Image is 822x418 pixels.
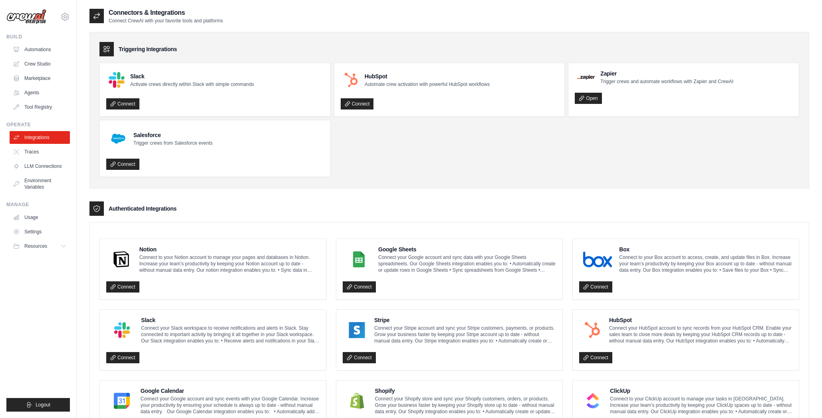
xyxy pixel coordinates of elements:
h4: Salesforce [133,131,212,139]
a: Environment Variables [10,174,70,193]
img: HubSpot Logo [343,72,359,88]
img: HubSpot Logo [582,322,604,338]
p: Automate crew activation with powerful HubSpot workflows [365,81,490,88]
a: Tool Registry [10,101,70,113]
h4: Slack [141,316,320,324]
h4: Slack [130,72,254,80]
a: Connect [579,281,612,293]
a: Connect [341,98,374,109]
p: Trigger crews and automate workflows with Zapier and CrewAI [600,78,733,85]
p: Connect to your ClickUp account to manage your tasks in [GEOGRAPHIC_DATA]. Increase your team’s p... [610,396,792,415]
img: Box Logo [582,251,614,267]
a: Connect [106,98,139,109]
a: Marketplace [10,72,70,85]
img: Logo [6,9,46,24]
div: Build [6,34,70,40]
a: Settings [10,225,70,238]
p: Connect to your Notion account to manage your pages and databases in Notion. Increase your team’s... [139,254,320,273]
a: Automations [10,43,70,56]
p: Connect your Google account and sync data with your Google Sheets spreadsheets. Our Google Sheets... [378,254,556,273]
a: Connect [343,352,376,363]
a: LLM Connections [10,160,70,173]
button: Resources [10,240,70,253]
a: Connect [579,352,612,363]
div: Operate [6,121,70,128]
h4: Stripe [374,316,556,324]
img: Stripe Logo [345,322,369,338]
h3: Triggering Integrations [119,45,177,53]
a: Crew Studio [10,58,70,70]
span: Resources [24,243,47,249]
p: Activate crews directly within Slack with simple commands [130,81,254,88]
p: Connect your Google account and sync events with your Google Calendar. Increase your productivity... [141,396,320,415]
a: Connect [343,281,376,293]
img: Notion Logo [109,251,134,267]
h2: Connectors & Integrations [109,8,223,18]
a: Open [575,93,602,104]
h4: Google Calendar [141,387,320,395]
img: Google Sheets Logo [345,251,373,267]
p: Connect your HubSpot account to sync records from your HubSpot CRM. Enable your sales team to clo... [609,325,792,344]
a: Connect [106,159,139,170]
h4: HubSpot [365,72,490,80]
p: Connect your Stripe account and sync your Stripe customers, payments, or products. Grow your busi... [374,325,556,344]
h4: Shopify [375,387,556,395]
h3: Authenticated Integrations [109,205,177,213]
p: Connect to your Box account to access, create, and update files in Box. Increase your team’s prod... [619,254,792,273]
a: Agents [10,86,70,99]
p: Connect your Slack workspace to receive notifications and alerts in Slack. Stay connected to impo... [141,325,320,344]
h4: Notion [139,245,320,253]
a: Connect [106,281,139,293]
a: Traces [10,145,70,158]
div: Manage [6,201,70,208]
h4: Zapier [600,70,733,78]
img: Zapier Logo [577,75,595,80]
span: Logout [36,402,50,408]
img: Salesforce Logo [109,129,128,148]
a: Usage [10,211,70,224]
img: Shopify Logo [345,393,369,409]
a: Integrations [10,131,70,144]
h4: Box [619,245,792,253]
img: Slack Logo [109,322,135,338]
img: Google Calendar Logo [109,393,135,409]
h4: HubSpot [609,316,792,324]
a: Connect [106,352,139,363]
p: Connect CrewAI with your favorite tools and platforms [109,18,223,24]
h4: ClickUp [610,387,792,395]
h4: Google Sheets [378,245,556,253]
p: Connect your Shopify store and sync your Shopify customers, orders, or products. Grow your busine... [375,396,556,415]
button: Logout [6,398,70,412]
img: ClickUp Logo [582,393,604,409]
p: Trigger crews from Salesforce events [133,140,212,146]
img: Slack Logo [109,72,125,88]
